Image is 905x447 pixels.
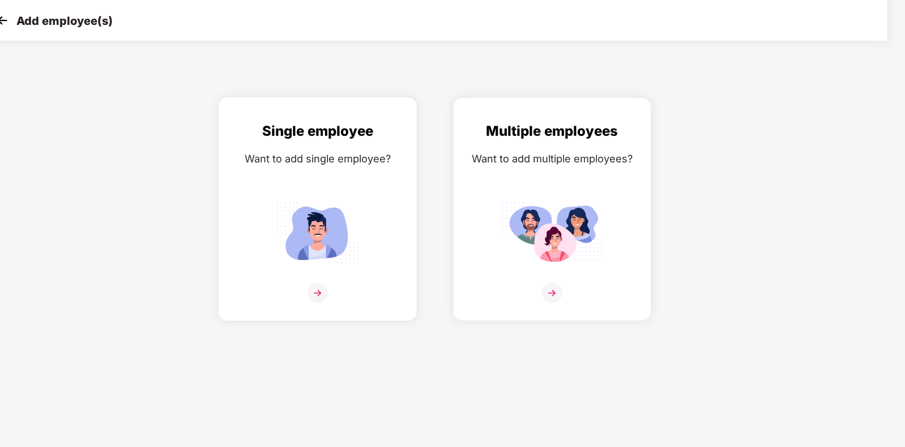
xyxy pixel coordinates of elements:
[230,151,405,167] div: Want to add single employee?
[465,121,639,142] div: Multiple employees
[542,283,562,303] img: svg+xml;base64,PHN2ZyB4bWxucz0iaHR0cDovL3d3dy53My5vcmcvMjAwMC9zdmciIHdpZHRoPSIzNiIgaGVpZ2h0PSIzNi...
[501,197,603,268] img: svg+xml;base64,PHN2ZyB4bWxucz0iaHR0cDovL3d3dy53My5vcmcvMjAwMC9zdmciIGlkPSJNdWx0aXBsZV9lbXBsb3llZS...
[267,197,369,268] img: svg+xml;base64,PHN2ZyB4bWxucz0iaHR0cDovL3d3dy53My5vcmcvMjAwMC9zdmciIGlkPSJTaW5nbGVfZW1wbG95ZWUiIH...
[230,121,405,142] div: Single employee
[16,14,113,28] p: Add employee(s)
[465,151,639,167] div: Want to add multiple employees?
[308,283,328,303] img: svg+xml;base64,PHN2ZyB4bWxucz0iaHR0cDovL3d3dy53My5vcmcvMjAwMC9zdmciIHdpZHRoPSIzNiIgaGVpZ2h0PSIzNi...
